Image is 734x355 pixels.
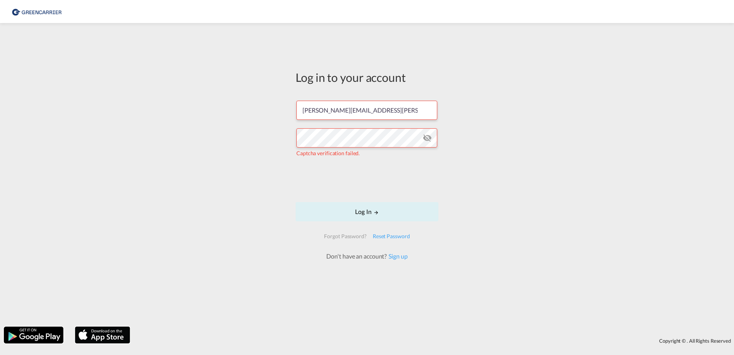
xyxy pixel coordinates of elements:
div: Don't have an account? [318,252,416,260]
md-icon: icon-eye-off [423,133,432,143]
img: google.png [3,326,64,344]
span: Captcha verification failed. [296,150,360,156]
div: Reset Password [370,229,413,243]
img: 1378a7308afe11ef83610d9e779c6b34.png [12,3,63,20]
div: Forgot Password? [321,229,369,243]
a: Sign up [387,252,407,260]
button: LOGIN [296,202,438,221]
div: Log in to your account [296,69,438,85]
input: Enter email/phone number [296,101,437,120]
div: Copyright © . All Rights Reserved [134,334,734,347]
img: apple.png [74,326,131,344]
iframe: reCAPTCHA [309,164,425,194]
